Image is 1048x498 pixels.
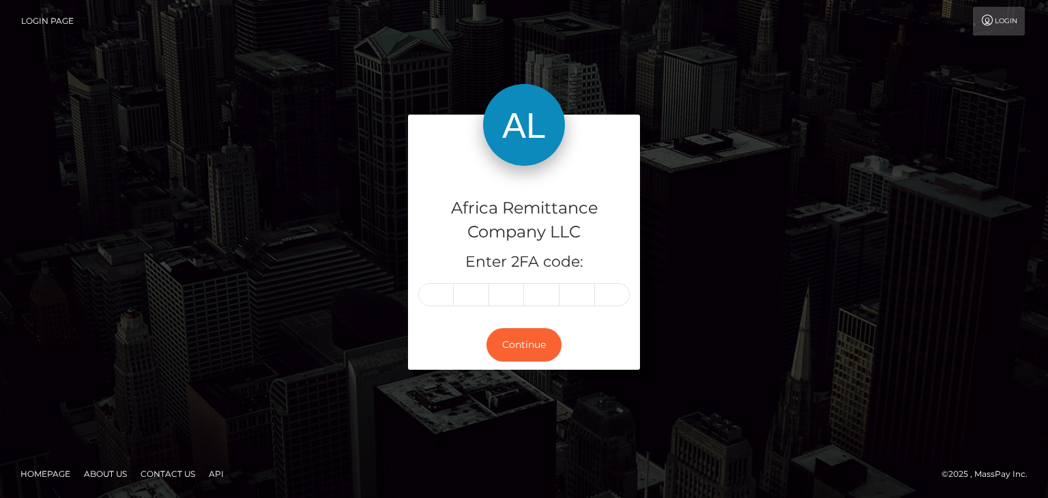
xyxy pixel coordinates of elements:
a: About Us [78,463,132,484]
a: Login Page [21,7,74,35]
a: Login [973,7,1025,35]
a: Homepage [15,463,76,484]
img: Africa Remittance Company LLC [483,84,565,166]
button: Continue [486,328,562,362]
div: © 2025 , MassPay Inc. [942,467,1038,482]
h5: Enter 2FA code: [418,252,630,273]
a: Contact Us [135,463,201,484]
h4: Africa Remittance Company LLC [418,196,630,244]
a: API [203,463,229,484]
